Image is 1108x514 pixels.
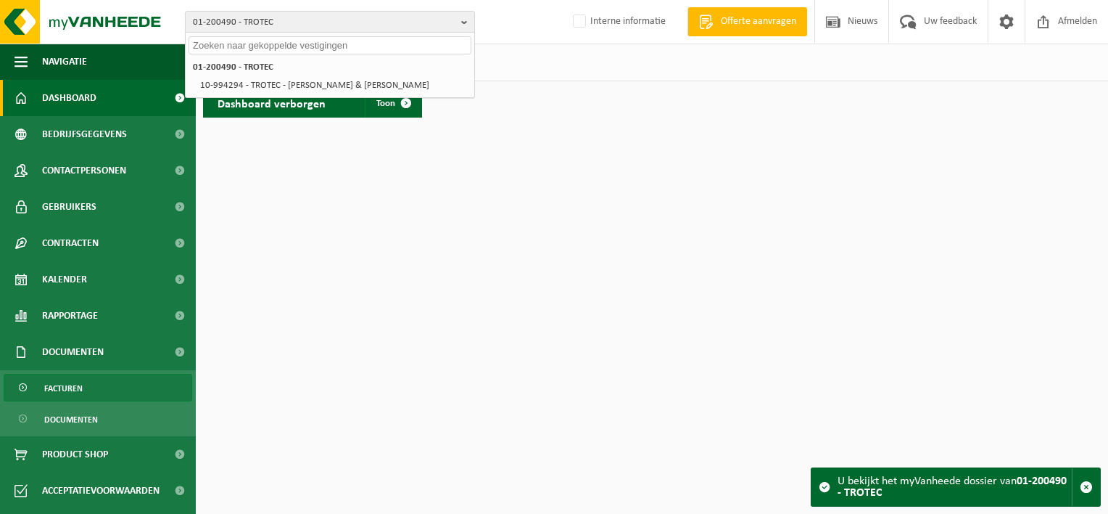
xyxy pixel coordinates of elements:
span: Dashboard [42,80,96,116]
strong: 01-200490 - TROTEC [838,476,1067,499]
span: 01-200490 - TROTEC [193,12,455,33]
span: Toon [376,99,395,108]
span: Documenten [44,406,98,433]
span: Gebruikers [42,189,96,225]
a: Toon [365,89,421,118]
a: Facturen [4,374,192,401]
a: Offerte aanvragen [687,7,807,36]
span: Bedrijfsgegevens [42,116,127,152]
input: Zoeken naar gekoppelde vestigingen [189,36,471,54]
span: Facturen [44,375,83,402]
span: Navigatie [42,44,87,80]
span: Contracten [42,225,99,261]
button: 01-200490 - TROTEC [185,11,475,33]
li: 10-994294 - TROTEC - [PERSON_NAME] & [PERSON_NAME] [196,76,471,94]
span: Acceptatievoorwaarden [42,473,160,509]
label: Interne informatie [570,11,666,33]
span: Product Shop [42,436,108,473]
span: Offerte aanvragen [717,15,800,29]
a: Documenten [4,405,192,433]
span: Contactpersonen [42,152,126,189]
div: U bekijkt het myVanheede dossier van [838,468,1072,506]
strong: 01-200490 - TROTEC [193,62,273,72]
span: Kalender [42,261,87,298]
h2: Dashboard verborgen [203,89,340,117]
span: Documenten [42,334,104,370]
span: Rapportage [42,298,98,334]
